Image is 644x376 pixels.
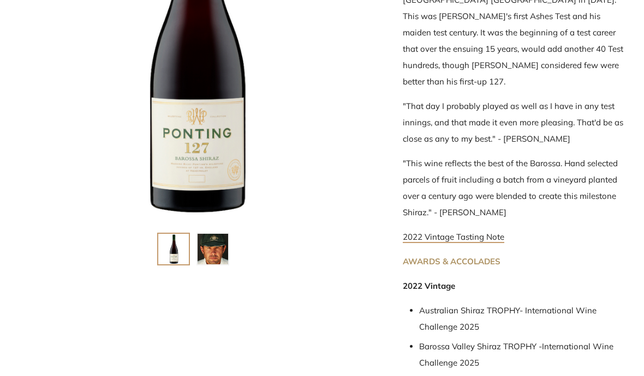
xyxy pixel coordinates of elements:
[419,341,542,351] span: Barossa Valley Shiraz TROPHY -
[419,305,520,316] span: Australian Shiraz TROPHY
[157,233,190,265] button: Load image into Gallery viewer, Ponting Milestone &#39;127&#39; Barossa Shiraz 2022
[403,98,628,147] p: "That day I probably played as well as I have in any test innings, and that made it even more ple...
[403,155,628,221] p: "This wine reflects the best of the Barossa. Hand selected parcels of fruit including a batch fro...
[403,232,504,243] a: 2022 Vintage Tasting Note
[403,281,455,291] strong: 2022 Vintage
[158,234,189,264] img: Load image into Gallery viewer, Ponting Milestone &#39;127&#39; Barossa Shiraz 2022
[198,234,228,264] img: Load image into Gallery viewer, Ponting Milestone &#39;127&#39; Barossa Shiraz 2022
[403,256,500,266] strong: AWARDS & ACCOLADES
